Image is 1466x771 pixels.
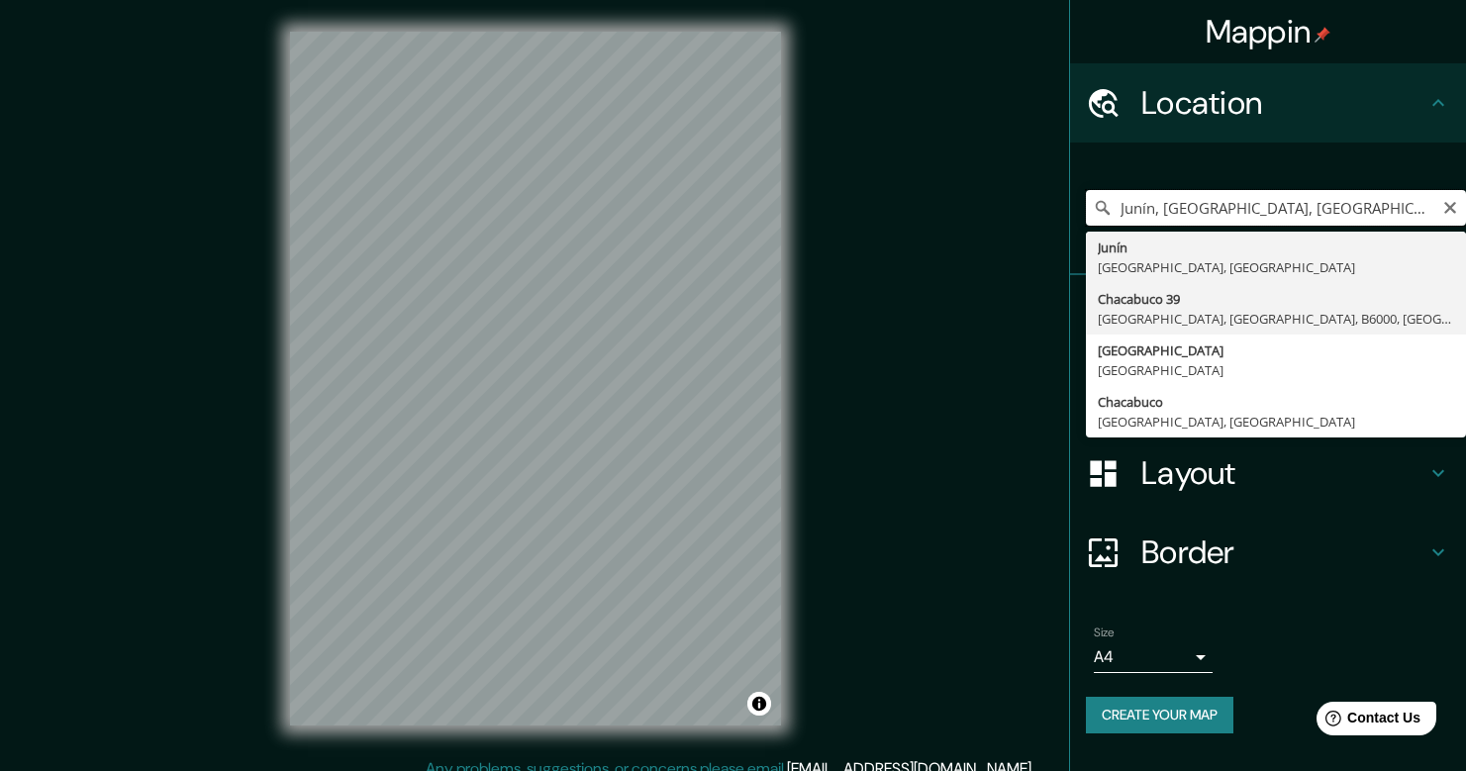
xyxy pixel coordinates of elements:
[1094,641,1213,673] div: A4
[1098,340,1454,360] div: [GEOGRAPHIC_DATA]
[1086,697,1233,733] button: Create your map
[1098,289,1454,309] div: Chacabuco 39
[1094,625,1115,641] label: Size
[1141,453,1426,493] h4: Layout
[1315,27,1330,43] img: pin-icon.png
[1141,83,1426,123] h4: Location
[1206,12,1331,51] h4: Mappin
[1086,190,1466,226] input: Pick your city or area
[1070,63,1466,143] div: Location
[1098,360,1454,380] div: [GEOGRAPHIC_DATA]
[1098,257,1454,277] div: [GEOGRAPHIC_DATA], [GEOGRAPHIC_DATA]
[1141,532,1426,572] h4: Border
[1098,238,1454,257] div: Junín
[290,32,781,725] canvas: Map
[1098,412,1454,432] div: [GEOGRAPHIC_DATA], [GEOGRAPHIC_DATA]
[747,692,771,716] button: Toggle attribution
[1070,434,1466,513] div: Layout
[1442,197,1458,216] button: Clear
[1290,694,1444,749] iframe: Help widget launcher
[1070,354,1466,434] div: Style
[1070,275,1466,354] div: Pins
[1098,309,1454,329] div: [GEOGRAPHIC_DATA], [GEOGRAPHIC_DATA], B6000, [GEOGRAPHIC_DATA]
[1098,392,1454,412] div: Chacabuco
[1070,513,1466,592] div: Border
